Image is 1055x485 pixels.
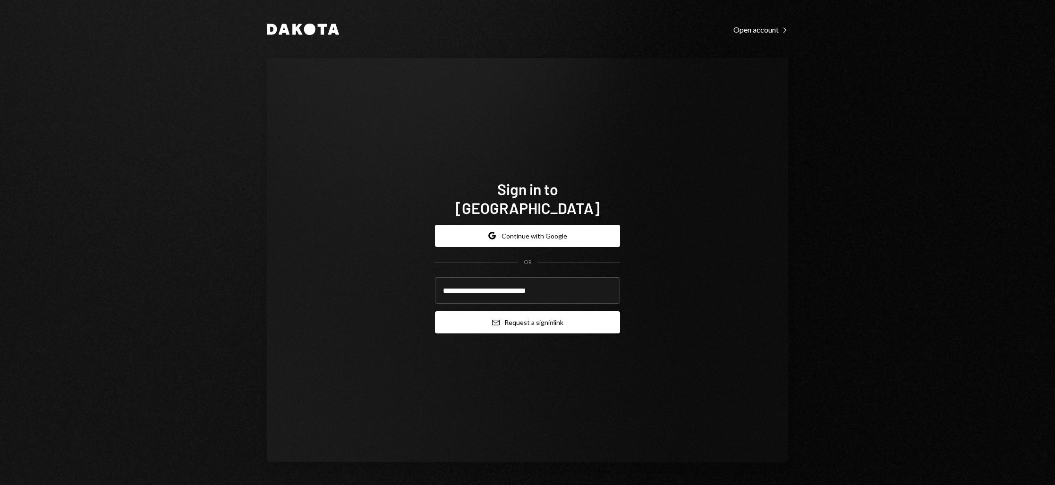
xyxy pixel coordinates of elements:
h1: Sign in to [GEOGRAPHIC_DATA] [435,179,620,217]
div: Open account [733,25,788,34]
button: Continue with Google [435,225,620,247]
a: Open account [733,24,788,34]
div: OR [524,258,532,266]
button: Request a signinlink [435,311,620,333]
